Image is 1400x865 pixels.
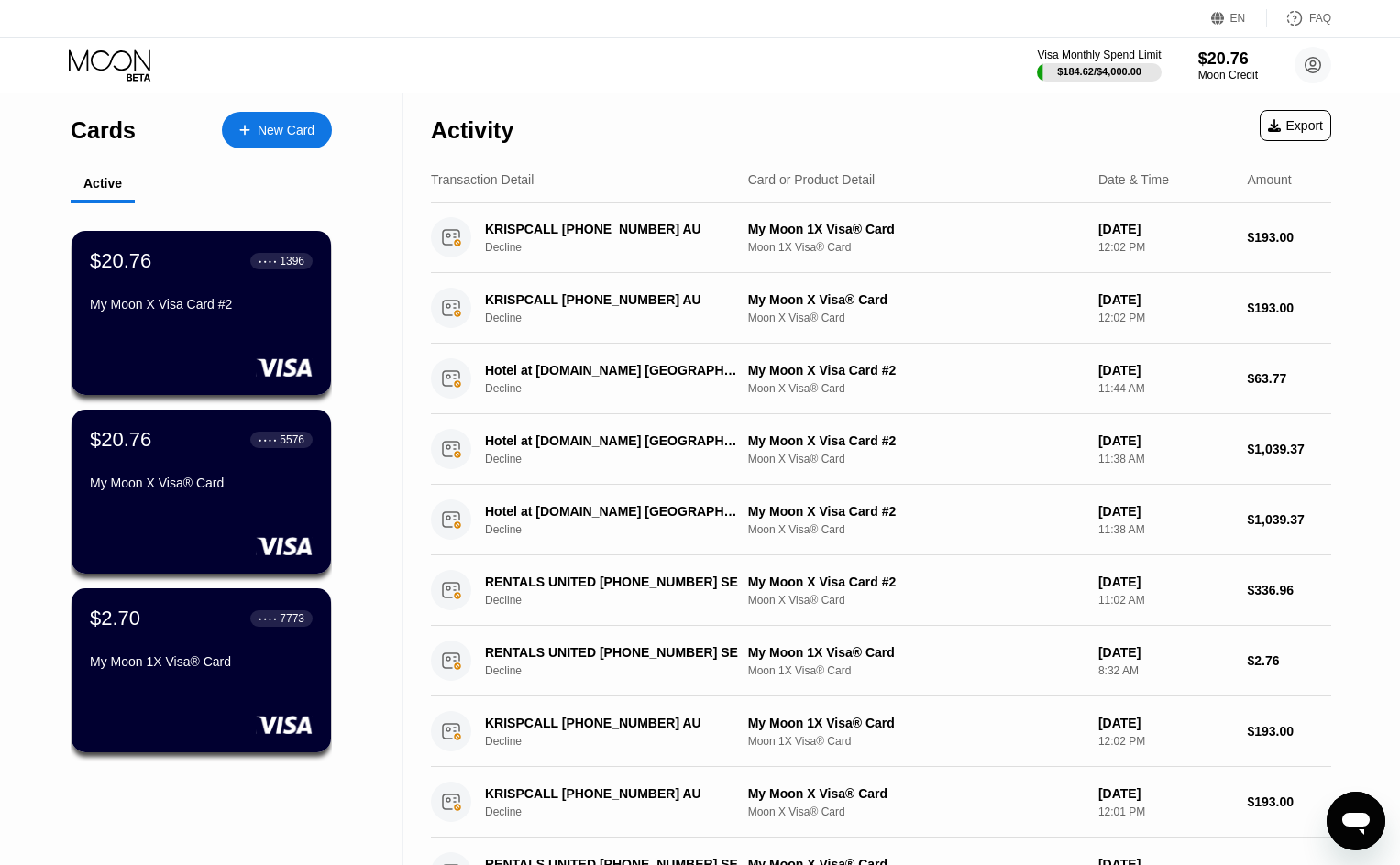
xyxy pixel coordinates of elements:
[485,805,757,818] div: Decline
[1098,172,1169,187] div: Date & Time
[1230,12,1246,25] div: EN
[72,588,331,752] div: $2.70● ● ● ●7773My Moon 1X Visa® Card
[485,382,757,395] div: Decline
[485,664,757,677] div: Decline
[72,410,331,574] div: $20.76● ● ● ●5576My Moon X Visa® Card
[1260,110,1331,141] div: Export
[485,504,738,519] div: Hotel at [DOMAIN_NAME] [GEOGRAPHIC_DATA]
[1098,645,1233,660] div: [DATE]
[90,428,151,452] div: $20.76
[485,312,757,324] div: Decline
[748,735,1084,748] div: Moon 1X Visa® Card
[431,485,1331,555] div: Hotel at [DOMAIN_NAME] [GEOGRAPHIC_DATA]DeclineMy Moon X Visa Card #2Moon X Visa® Card[DATE]11:38...
[71,117,136,144] div: Cards
[485,716,738,730] div: KRISPCALL [PHONE_NUMBER] AU
[485,433,738,448] div: Hotel at [DOMAIN_NAME] [GEOGRAPHIC_DATA]
[485,241,757,254] div: Decline
[1098,504,1233,519] div: [DATE]
[1268,118,1323,133] div: Export
[222,112,332,148] div: New Card
[431,203,1331,273] div: KRISPCALL [PHONE_NUMBER] AUDeclineMy Moon 1X Visa® CardMoon 1X Visa® Card[DATE]12:02 PM$193.00
[90,476,313,490] div: My Moon X Visa® Card
[1057,66,1141,77] div: $184.62 / $4,000.00
[1098,382,1233,395] div: 11:44 AM
[280,433,304,446] div: 5576
[1098,363,1233,378] div: [DATE]
[1247,172,1291,187] div: Amount
[90,607,140,630] div: $2.70
[748,292,1084,307] div: My Moon X Visa® Card
[1327,792,1385,850] iframe: Button to launch messaging window
[1098,735,1233,748] div: 12:02 PM
[1098,716,1233,730] div: [DATE]
[485,363,738,378] div: Hotel at [DOMAIN_NAME] [GEOGRAPHIC_DATA]
[748,504,1084,519] div: My Moon X Visa Card #2
[748,222,1084,236] div: My Moon 1X Visa® Card
[431,172,534,187] div: Transaction Detail
[748,433,1084,448] div: My Moon X Visa Card #2
[485,222,738,236] div: KRISPCALL [PHONE_NUMBER] AU
[431,626,1331,696] div: RENTALS UNITED [PHONE_NUMBER] SEDeclineMy Moon 1X Visa® CardMoon 1X Visa® Card[DATE]8:32 AM$2.76
[1247,512,1331,527] div: $1,039.37
[748,453,1084,465] div: Moon X Visa® Card
[1247,724,1331,739] div: $193.00
[90,249,151,273] div: $20.76
[748,363,1084,378] div: My Moon X Visa Card #2
[485,735,757,748] div: Decline
[259,258,277,264] div: ● ● ● ●
[259,437,277,443] div: ● ● ● ●
[485,594,757,607] div: Decline
[1098,453,1233,465] div: 11:38 AM
[1247,371,1331,386] div: $63.77
[748,645,1084,660] div: My Moon 1X Visa® Card
[1098,312,1233,324] div: 12:02 PM
[1098,594,1233,607] div: 11:02 AM
[1267,9,1331,27] div: FAQ
[748,172,876,187] div: Card or Product Detail
[259,616,277,621] div: ● ● ● ●
[431,117,513,144] div: Activity
[431,414,1331,485] div: Hotel at [DOMAIN_NAME] [GEOGRAPHIC_DATA]DeclineMy Moon X Visa Card #2Moon X Visa® Card[DATE]11:38...
[748,594,1084,607] div: Moon X Visa® Card
[485,453,757,465] div: Decline
[1098,433,1233,448] div: [DATE]
[748,664,1084,677] div: Moon 1X Visa® Card
[485,645,738,660] div: RENTALS UNITED [PHONE_NUMBER] SE
[748,312,1084,324] div: Moon X Visa® Card
[748,716,1084,730] div: My Moon 1X Visa® Card
[83,176,122,191] div: Active
[72,231,331,395] div: $20.76● ● ● ●1396My Moon X Visa Card #2
[1247,653,1331,668] div: $2.76
[280,255,304,268] div: 1396
[485,292,738,307] div: KRISPCALL [PHONE_NUMBER] AU
[1098,292,1233,307] div: [DATE]
[1247,794,1331,809] div: $193.00
[1247,301,1331,315] div: $193.00
[1198,49,1258,69] div: $20.76
[431,273,1331,344] div: KRISPCALL [PHONE_NUMBER] AUDeclineMy Moon X Visa® CardMoon X Visa® Card[DATE]12:02 PM$193.00
[1037,49,1161,61] div: Visa Monthly Spend Limit
[748,241,1084,254] div: Moon 1X Visa® Card
[485,575,738,589] div: RENTALS UNITED [PHONE_NUMBER] SE
[1198,69,1258,82] div: Moon Credit
[748,575,1084,589] div: My Moon X Visa Card #2
[1098,786,1233,801] div: [DATE]
[748,523,1084,536] div: Moon X Visa® Card
[431,696,1331,767] div: KRISPCALL [PHONE_NUMBER] AUDeclineMy Moon 1X Visa® CardMoon 1X Visa® Card[DATE]12:02 PM$193.00
[431,555,1331,626] div: RENTALS UNITED [PHONE_NUMBER] SEDeclineMy Moon X Visa Card #2Moon X Visa® Card[DATE]11:02 AM$336.96
[280,612,304,625] div: 7773
[748,382,1084,395] div: Moon X Visa® Card
[1247,230,1331,245] div: $193.00
[1098,523,1233,536] div: 11:38 AM
[1098,664,1233,677] div: 8:32 AM
[1211,9,1267,27] div: EN
[485,786,738,801] div: KRISPCALL [PHONE_NUMBER] AU
[431,767,1331,838] div: KRISPCALL [PHONE_NUMBER] AUDeclineMy Moon X Visa® CardMoon X Visa® Card[DATE]12:01 PM$193.00
[90,297,313,312] div: My Moon X Visa Card #2
[258,123,314,138] div: New Card
[1098,805,1233,818] div: 12:01 PM
[1098,222,1233,236] div: [DATE]
[1247,583,1331,597] div: $336.96
[1098,575,1233,589] div: [DATE]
